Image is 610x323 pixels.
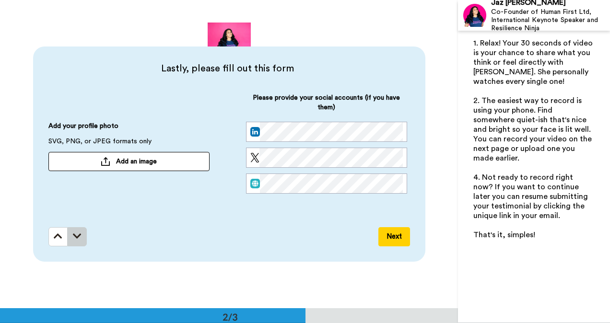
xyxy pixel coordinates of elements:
[473,231,535,239] span: That's it, simples!
[48,62,407,75] span: Lastly, please fill out this form
[250,127,260,137] img: linked-in.png
[473,173,590,219] span: 4. Not ready to record right now? If you want to continue later you can resume submitting your te...
[473,97,595,162] span: 2. The easiest way to record is using your phone. Find somewhere quiet-ish that's nice and bright...
[246,93,407,122] span: Please provide your social accounts (if you have them)
[250,179,260,188] img: web.svg
[48,121,118,137] span: Add your profile photo
[48,152,210,171] button: Add an image
[116,157,157,166] span: Add an image
[378,227,410,246] button: Next
[48,137,152,152] span: SVG, PNG, or JPEG formats only
[473,39,595,85] span: 1. Relax! Your 30 seconds of video is your chance to share what you think or feel directly with [...
[491,8,610,32] div: Co-Founder of Human First Ltd, International Keynote Speaker and Resilience Ninja
[250,153,260,162] img: twitter-x-black.png
[463,4,486,27] img: Profile Image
